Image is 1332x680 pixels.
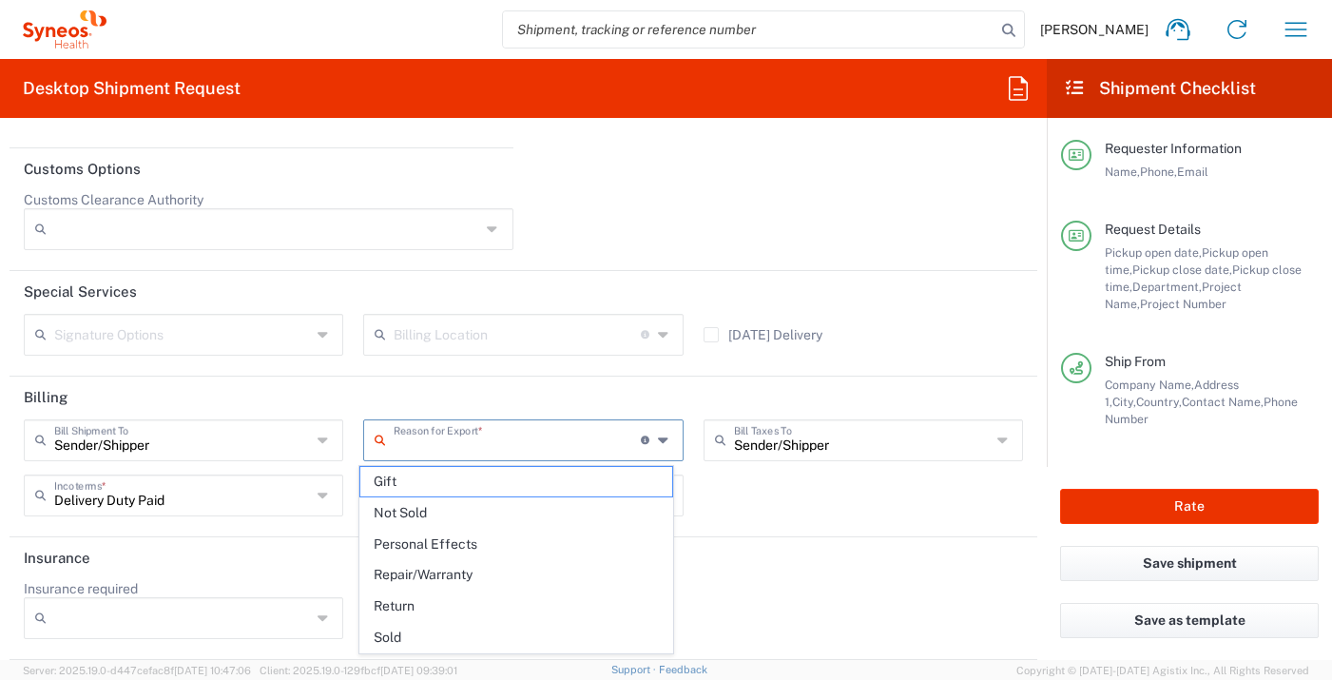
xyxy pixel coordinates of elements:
span: Name, [1105,165,1140,179]
span: Server: 2025.19.0-d447cefac8f [23,665,251,676]
h2: Special Services [24,282,137,301]
span: Personal Effects [360,530,671,559]
span: Return [360,592,671,621]
h2: Insurance [24,549,90,568]
span: Request Details [1105,222,1201,237]
span: Pickup open date, [1105,245,1202,260]
button: Save as template [1060,603,1319,638]
label: [DATE] Delivery [704,327,822,342]
span: Contact Name, [1182,395,1264,409]
a: Support [611,664,659,675]
a: Feedback [659,664,707,675]
span: Country, [1136,395,1182,409]
span: [PERSON_NAME] [1040,21,1149,38]
h2: Desktop Shipment Request [23,77,241,100]
span: Not Sold [360,498,671,528]
h2: Shipment Checklist [1064,77,1256,100]
span: [DATE] 09:39:01 [380,665,457,676]
span: Department, [1132,280,1202,294]
h2: Customs Options [24,160,141,179]
span: Sold [360,623,671,652]
button: Save shipment [1060,546,1319,581]
label: Insurance required [24,580,138,597]
span: Project Number [1140,297,1226,311]
span: Client: 2025.19.0-129fbcf [260,665,457,676]
span: [DATE] 10:47:06 [174,665,251,676]
label: Customs Clearance Authority [24,191,203,208]
span: Gift [360,467,671,496]
span: Copyright © [DATE]-[DATE] Agistix Inc., All Rights Reserved [1016,662,1309,679]
span: Ship From [1105,354,1166,369]
input: Shipment, tracking or reference number [503,11,995,48]
span: Company Name, [1105,378,1194,392]
span: Requester Information [1105,141,1242,156]
span: Email [1177,165,1208,179]
span: Phone, [1140,165,1177,179]
button: Rate [1060,489,1319,524]
span: Repair/Warranty [360,560,671,590]
span: City, [1112,395,1136,409]
h2: Billing [24,388,68,407]
span: Pickup close date, [1132,262,1232,277]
